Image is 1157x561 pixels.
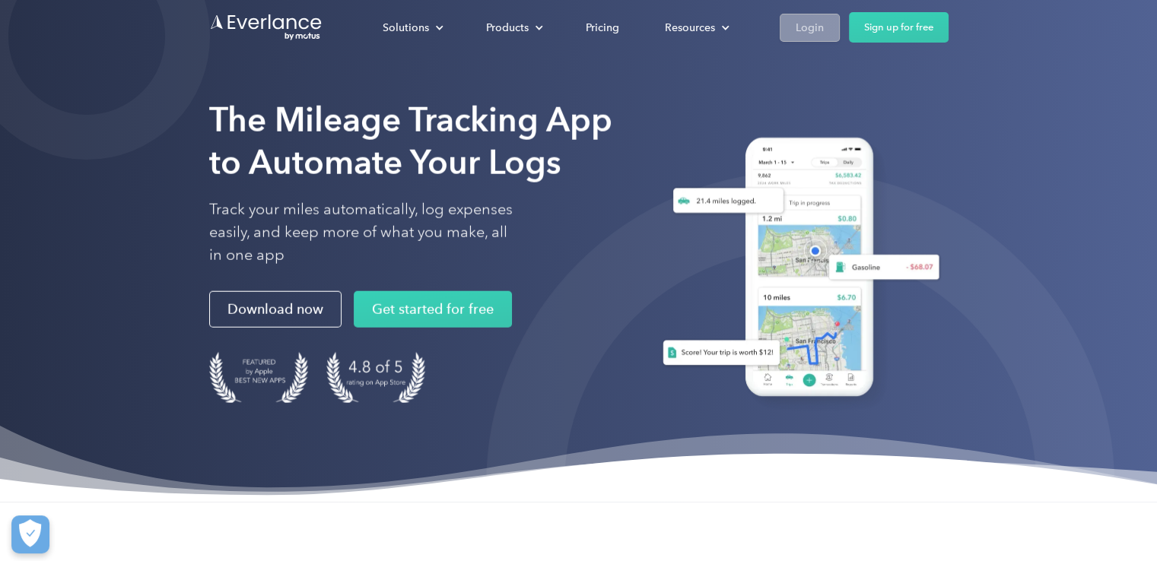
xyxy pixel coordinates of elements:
a: Get started for free [354,291,512,328]
div: Resources [665,18,715,37]
a: Login [780,14,840,42]
p: Track your miles automatically, log expenses easily, and keep more of what you make, all in one app [209,198,513,267]
button: Cookies Settings [11,515,49,553]
div: Pricing [586,18,619,37]
img: 4.9 out of 5 stars on the app store [326,352,425,403]
div: Solutions [383,18,429,37]
a: Sign up for free [849,12,949,43]
a: Download now [209,291,342,328]
img: Everlance, mileage tracker app, expense tracking app [644,126,949,414]
div: Solutions [367,14,456,41]
div: Resources [650,14,742,41]
a: Pricing [571,14,634,41]
div: Products [486,18,529,37]
img: Badge for Featured by Apple Best New Apps [209,352,308,403]
strong: The Mileage Tracking App to Automate Your Logs [209,100,612,182]
div: Login [796,18,824,37]
div: Products [471,14,555,41]
a: Go to homepage [209,13,323,42]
